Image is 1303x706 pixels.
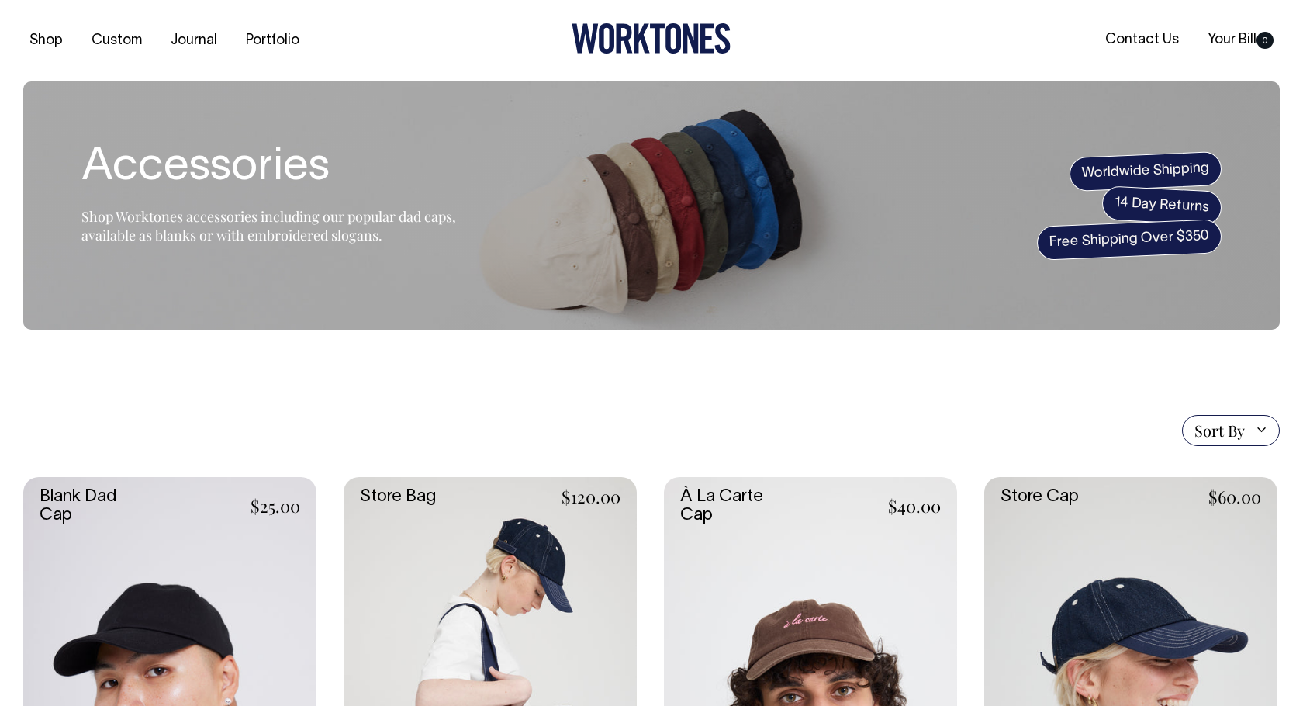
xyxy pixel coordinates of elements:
[1036,219,1222,261] span: Free Shipping Over $350
[1069,151,1222,192] span: Worldwide Shipping
[240,28,306,54] a: Portfolio
[1201,27,1280,53] a: Your Bill0
[85,28,148,54] a: Custom
[81,144,469,193] h1: Accessories
[1194,421,1245,440] span: Sort By
[1101,185,1222,226] span: 14 Day Returns
[1256,32,1274,49] span: 0
[164,28,223,54] a: Journal
[1099,27,1185,53] a: Contact Us
[81,207,456,244] span: Shop Worktones accessories including our popular dad caps, available as blanks or with embroidere...
[23,28,69,54] a: Shop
